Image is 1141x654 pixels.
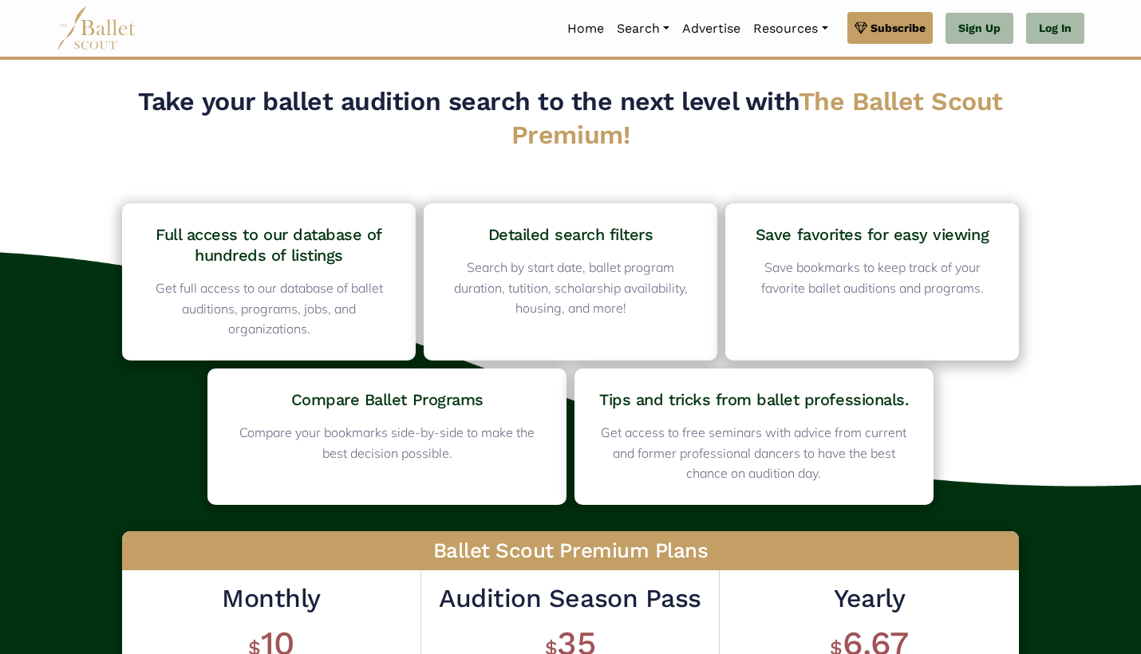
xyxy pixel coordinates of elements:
[169,582,373,616] h2: Monthly
[595,389,913,410] h4: Tips and tricks from ballet professionals.
[228,423,546,463] p: Compare your bookmarks side-by-side to make the best decision possible.
[1026,13,1084,45] a: Log In
[746,258,998,298] p: Save bookmarks to keep track of your favorite ballet auditions and programs.
[114,85,1027,152] h2: Take your ballet audition search to the next level with
[759,582,981,616] h2: Yearly
[746,224,998,245] h4: Save favorites for easy viewing
[676,12,747,45] a: Advertise
[444,258,697,319] p: Search by start date, ballet program duration, tutition, scholarship availability, housing, and m...
[610,12,676,45] a: Search
[847,12,933,44] a: Subscribe
[595,423,913,484] p: Get access to free seminars with advice from current and former professional dancers to have the ...
[946,13,1013,45] a: Sign Up
[747,12,834,45] a: Resources
[511,86,1003,150] span: The Ballet Scout Premium!
[855,19,867,37] img: gem.svg
[228,389,546,410] h4: Compare Ballet Programs
[444,224,697,245] h4: Detailed search filters
[143,278,395,340] p: Get full access to our database of ballet auditions, programs, jobs, and organizations.
[871,19,926,37] span: Subscribe
[122,531,1019,571] h3: Ballet Scout Premium Plans
[561,12,610,45] a: Home
[143,224,395,266] h4: Full access to our database of hundreds of listings
[439,582,701,616] h2: Audition Season Pass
